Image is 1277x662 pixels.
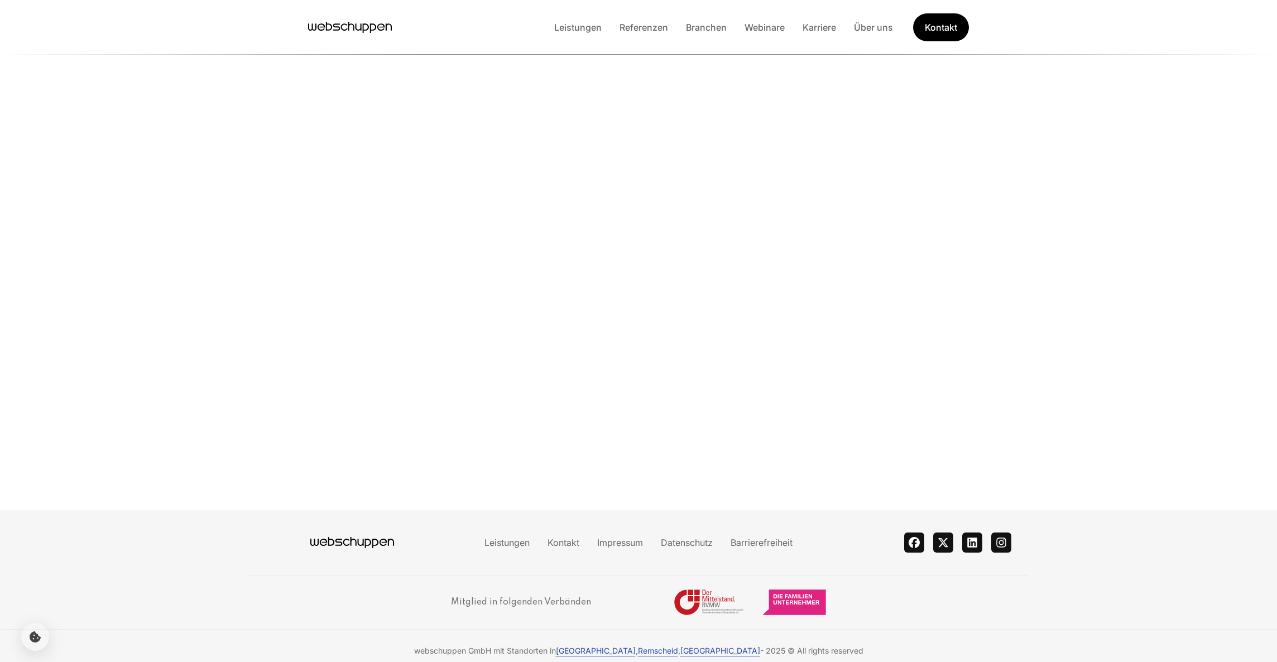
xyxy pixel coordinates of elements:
a: facebook [904,533,924,553]
a: Über uns [845,22,902,33]
h3: Mitglied in folgenden Verbänden [451,589,591,616]
a: [GEOGRAPHIC_DATA] [556,646,636,655]
button: Cookie-Einstellungen öffnen [21,623,49,651]
a: twitter [933,533,953,553]
span: webschuppen GmbH mit Standorten in , , - [414,645,764,656]
a: Referenzen [611,22,677,33]
a: Remscheid [638,646,678,655]
span: 2025 © All rights reserved [766,645,863,656]
img: Logo Die Familienunternehmer [762,589,827,616]
a: Hauptseite besuchen [308,19,392,36]
a: Branchen [677,22,736,33]
a: Leistungen [545,22,611,33]
a: Barrierefreiheit [722,537,801,548]
a: Karriere [794,22,845,33]
a: [GEOGRAPHIC_DATA] [680,646,760,655]
img: Logo Bundesverband mittelständiger Wirtschaft [674,589,744,616]
a: Webinare [736,22,794,33]
a: linkedin [962,533,982,553]
a: instagram [991,533,1011,553]
a: Get Started [913,13,969,41]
